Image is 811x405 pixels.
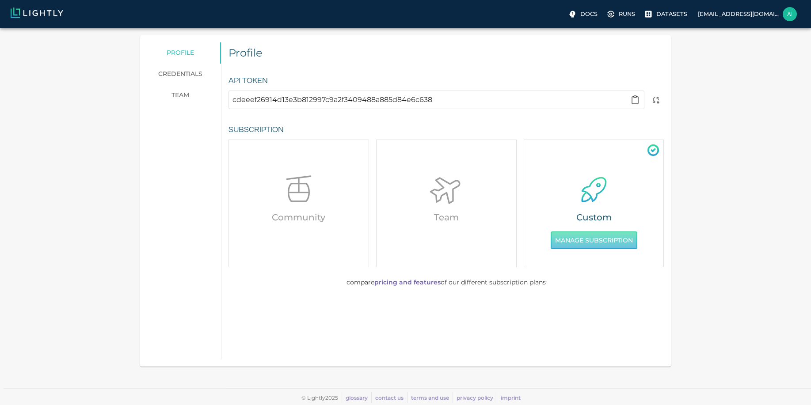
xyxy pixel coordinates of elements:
[375,394,404,401] a: contact us
[140,42,221,64] a: profile
[228,123,664,137] h6: Subscription
[605,7,639,21] label: Runs
[411,394,449,401] a: terms and use
[566,7,601,21] label: Docs
[783,7,797,21] img: airobotics@kiwicampus.com
[648,95,664,103] span: Reset your API token
[580,10,598,18] p: Docs
[232,210,365,224] h6: Community
[501,394,521,401] a: imprint
[694,4,800,24] label: [EMAIL_ADDRESS][DOMAIN_NAME]airobotics@kiwicampus.com
[346,278,546,287] p: compare of our different subscription plans
[642,7,691,21] label: Datasets
[619,10,635,18] p: Runs
[551,235,637,244] a: Manage Subscription
[656,10,687,18] p: Datasets
[228,140,369,268] div: Community subscription: inactive
[376,140,517,268] div: Team subscription: inactive
[140,85,221,106] a: team
[11,8,63,18] img: Lightly
[374,278,441,286] a: pricing and features
[140,42,221,106] div: Preferences
[140,64,221,85] a: credentials
[228,74,664,88] h6: API Token
[228,46,664,60] h5: Profile
[626,91,644,109] button: Copy to clipboard
[346,394,368,401] a: glossary
[524,140,664,268] div: Custom subscription: active
[551,231,637,250] button: Manage Subscription
[528,210,660,224] h6: Custom
[301,394,338,401] span: © Lightly 2025
[380,210,513,224] h6: Team
[698,10,779,18] p: [EMAIL_ADDRESS][DOMAIN_NAME]
[457,394,493,401] a: privacy policy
